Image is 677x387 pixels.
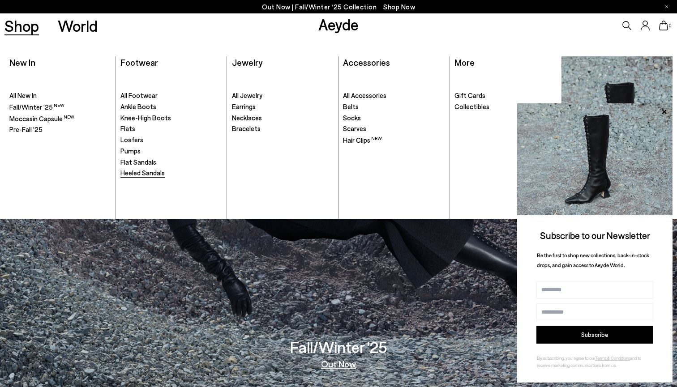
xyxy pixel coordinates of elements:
a: Loafers [120,136,222,145]
a: World [58,18,98,34]
a: Jewelry [232,57,262,68]
span: All New In [9,91,37,99]
p: Out Now | Fall/Winter ‘25 Collection [262,1,415,13]
span: Necklaces [232,114,262,122]
a: Out Now [321,359,356,368]
span: Flat Sandals [120,158,156,166]
span: Heeled Sandals [120,169,165,177]
span: Flats [120,124,135,132]
a: Knee-High Boots [120,114,222,123]
a: More [454,57,475,68]
h3: Fall/Winter '25 [290,339,387,355]
span: Ankle Boots [120,102,156,111]
span: Fall/Winter '25 [9,103,64,111]
span: Subscribe to our Newsletter [540,230,650,241]
a: Flat Sandals [120,158,222,167]
a: Belts [343,102,445,111]
a: Socks [343,114,445,123]
span: Pre-Fall '25 [9,125,43,133]
a: New In [9,57,35,68]
span: By subscribing, you agree to our [537,355,595,361]
span: All Footwear [120,91,158,99]
a: All Accessories [343,91,445,100]
a: Pre-Fall '25 [9,125,111,134]
a: Shop [4,18,39,34]
span: All Accessories [343,91,386,99]
button: Subscribe [536,326,653,344]
a: Footwear [120,57,158,68]
a: Terms & Conditions [595,355,630,361]
span: Pumps [120,147,141,155]
span: Bracelets [232,124,261,132]
span: All Jewelry [232,91,262,99]
img: Group_1295_900x.jpg [561,56,673,214]
span: Scarves [343,124,366,132]
span: Gift Cards [454,91,485,99]
span: Navigate to /collections/new-in [383,3,415,11]
a: Necklaces [232,114,334,123]
a: Heeled Sandals [120,169,222,178]
a: Collectibles [454,102,557,111]
span: Collectibles [454,102,489,111]
span: Loafers [120,136,143,144]
img: 2a6287a1333c9a56320fd6e7b3c4a9a9.jpg [517,103,673,215]
a: Aeyde [318,15,359,34]
span: Moccasin Capsule [9,115,74,123]
a: Earrings [232,102,334,111]
a: 0 [659,21,668,30]
a: All Jewelry [232,91,334,100]
a: Scarves [343,124,445,133]
span: Earrings [232,102,256,111]
a: Gift Cards [454,91,557,100]
a: Accessories [343,57,390,68]
a: Ankle Boots [120,102,222,111]
a: Fall/Winter '25 [9,102,111,112]
a: Flats [120,124,222,133]
a: Moccasin Capsule [9,114,111,123]
span: Be the first to shop new collections, back-in-stock drops, and gain access to Aeyde World. [537,252,649,268]
span: Belts [343,102,359,111]
a: All New In [9,91,111,100]
a: All Footwear [120,91,222,100]
a: Hair Clips [343,136,445,145]
a: Bracelets [232,124,334,133]
span: Knee-High Boots [120,114,171,122]
span: 0 [668,23,673,28]
a: Pumps [120,147,222,156]
span: Hair Clips [343,136,382,144]
a: Fall/Winter '25 Out Now [561,56,673,214]
span: Socks [343,114,361,122]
